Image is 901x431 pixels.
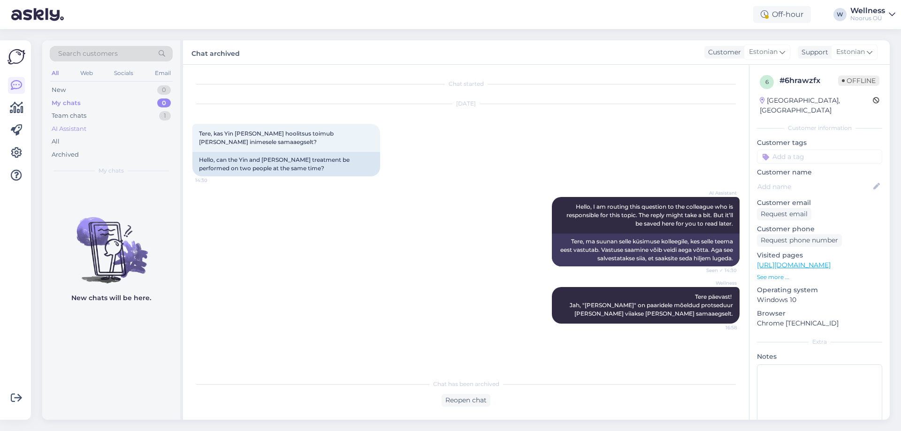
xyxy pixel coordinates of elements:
div: My chats [52,98,81,108]
div: Tere, ma suunan selle küsimuse kolleegile, kes selle teema eest vastutab. Vastuse saamine võib ve... [552,234,740,266]
a: WellnessNoorus OÜ [850,7,895,22]
div: Web [78,67,95,79]
p: New chats will be here. [71,293,151,303]
div: Wellness [850,7,885,15]
p: Chrome [TECHNICAL_ID] [757,318,882,328]
img: No chats [42,200,180,285]
span: Chat has been archived [433,380,499,388]
span: Search customers [58,49,118,59]
p: Customer phone [757,224,882,234]
p: Operating system [757,285,882,295]
input: Add a tag [757,150,882,164]
div: Email [153,67,173,79]
span: Wellness [702,280,737,287]
div: 0 [157,98,171,108]
div: Off-hour [753,6,811,23]
span: Offline [838,76,879,86]
div: Customer [704,47,741,57]
div: Team chats [52,111,86,121]
div: Noorus OÜ [850,15,885,22]
p: Customer email [757,198,882,208]
div: Support [798,47,828,57]
span: Seen ✓ 14:30 [702,267,737,274]
div: AI Assistant [52,124,86,134]
div: Reopen chat [442,394,490,407]
div: New [52,85,66,95]
div: 0 [157,85,171,95]
label: Chat archived [191,46,240,59]
p: Notes [757,352,882,362]
div: Extra [757,338,882,346]
p: Windows 10 [757,295,882,305]
span: 6 [765,78,769,85]
span: My chats [99,166,124,175]
p: Visited pages [757,250,882,260]
span: Tere, kas Yin [PERSON_NAME] hoolitsus toimub [PERSON_NAME] inimesele samaaegselt? [199,130,335,145]
p: Customer name [757,167,882,177]
span: 14:30 [195,177,230,184]
span: Hello, I am routing this question to the colleague who is responsible for this topic. The reply m... [566,203,734,227]
div: W [833,8,847,21]
div: Socials [112,67,135,79]
div: [GEOGRAPHIC_DATA], [GEOGRAPHIC_DATA] [760,96,873,115]
span: 16:58 [702,324,737,331]
div: [DATE] [192,99,740,108]
div: # 6hrawzfx [779,75,838,86]
img: Askly Logo [8,48,25,66]
span: Estonian [749,47,778,57]
div: Hello, can the Yin and [PERSON_NAME] treatment be performed on two people at the same time? [192,152,380,176]
div: Customer information [757,124,882,132]
p: Customer tags [757,138,882,148]
span: Estonian [836,47,865,57]
a: [URL][DOMAIN_NAME] [757,261,831,269]
span: Tere päevast! Jah, "[PERSON_NAME]" on paaridele mõeldud protseduur [PERSON_NAME] viiakse [PERSON_... [570,293,734,317]
input: Add name [757,181,871,192]
div: Chat started [192,80,740,88]
div: All [50,67,61,79]
p: See more ... [757,273,882,281]
div: Request phone number [757,234,842,247]
div: All [52,137,60,146]
div: Archived [52,150,79,159]
span: AI Assistant [702,189,737,197]
div: 1 [159,111,171,121]
p: Browser [757,309,882,318]
div: Request email [757,208,811,220]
